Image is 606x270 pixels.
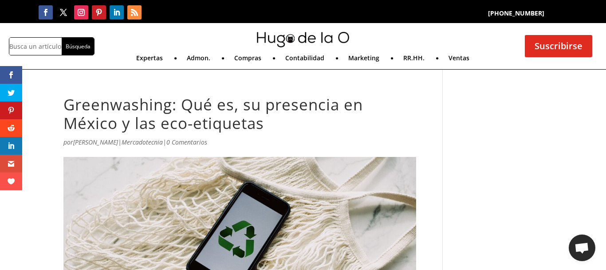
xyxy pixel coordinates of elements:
[39,5,53,20] a: Seguir en Facebook
[234,55,261,65] a: Compras
[56,5,71,20] a: Seguir en X
[525,35,592,57] a: Suscribirse
[9,38,62,55] input: Busca un artículo
[403,55,425,65] a: RR.HH.
[127,5,142,20] a: Seguir en RSS
[62,38,94,55] input: Búsqueda
[110,5,124,20] a: Seguir en LinkedIn
[136,55,163,65] a: Expertas
[73,138,118,146] a: [PERSON_NAME]
[92,5,106,20] a: Seguir en Pinterest
[63,137,416,154] p: por | |
[166,138,207,146] a: 0 Comentarios
[187,55,210,65] a: Admon.
[122,138,163,146] a: Mercadotecnia
[257,41,349,49] a: mini-hugo-de-la-o-logo
[74,5,88,20] a: Seguir en Instagram
[348,55,379,65] a: Marketing
[426,8,606,19] p: [PHONE_NUMBER]
[569,235,595,261] a: Chat abierto
[449,55,469,65] a: Ventas
[257,32,349,47] img: mini-hugo-de-la-o-logo
[285,55,324,65] a: Contabilidad
[63,95,416,137] h1: Greenwashing: Qué es, su presencia en México y las eco-etiquetas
